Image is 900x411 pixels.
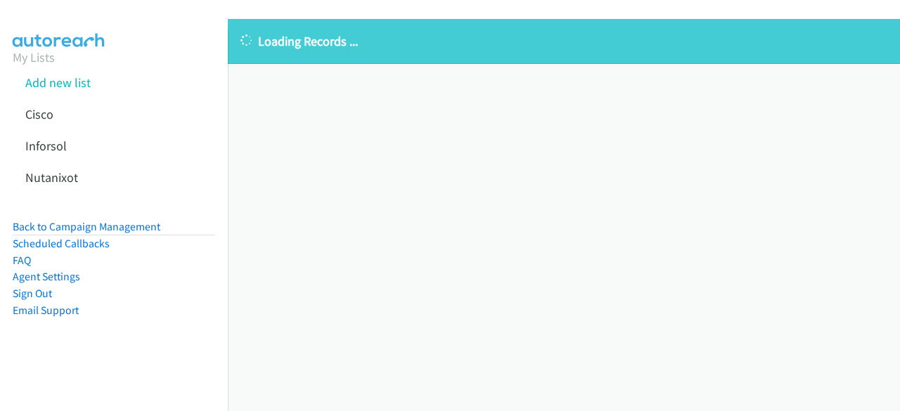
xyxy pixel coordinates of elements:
a: Nutanixot [25,169,78,185]
a: Cisco [25,106,53,122]
a: Add new list [25,74,91,91]
a: Scheduled Callbacks [13,237,110,250]
a: Agent Settings [13,270,80,283]
a: FAQ [13,254,31,267]
a: Inforsol [25,138,67,154]
a: Back to Campaign Management [13,220,160,233]
p: Loading Records ... [240,32,887,51]
a: Sign Out [13,287,52,300]
a: Email Support [13,304,79,317]
a: My Lists [13,49,55,65]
